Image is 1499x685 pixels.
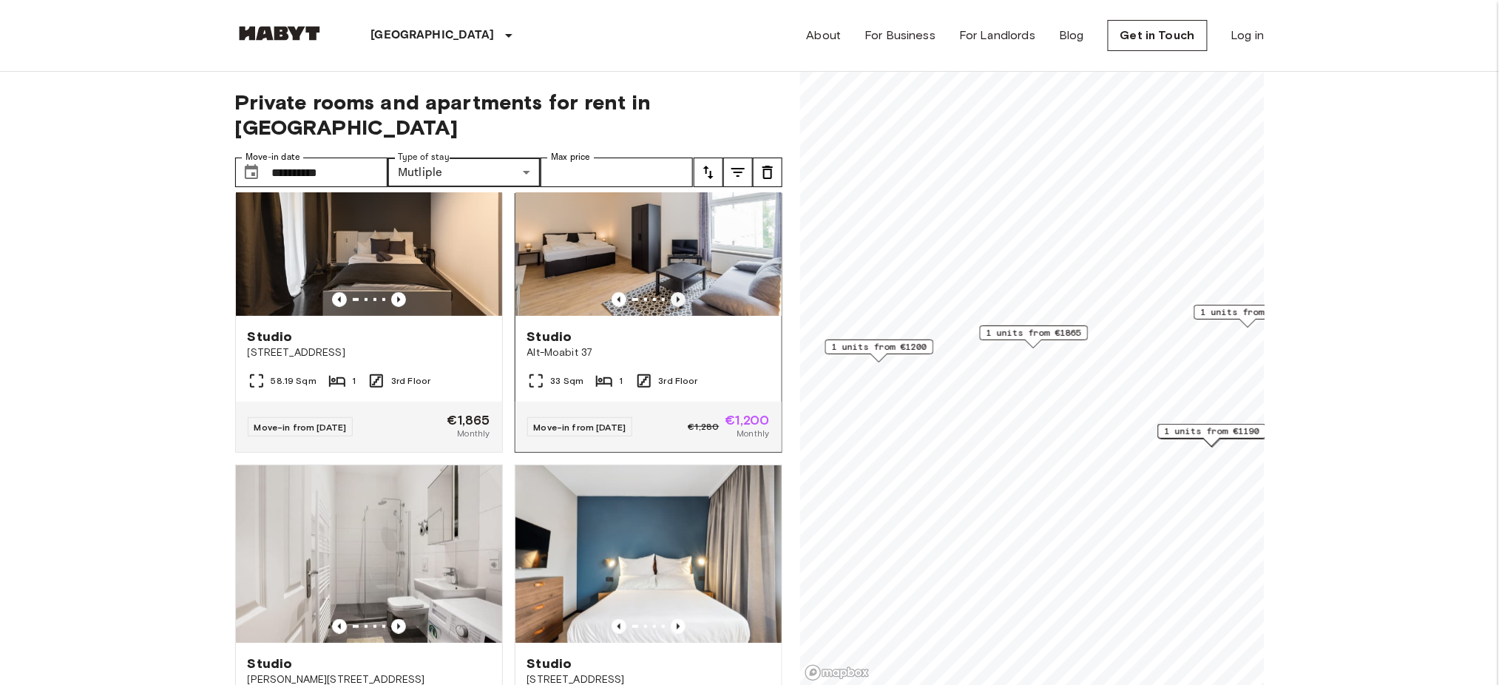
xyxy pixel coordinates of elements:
span: 1 units from €1200 [831,340,927,354]
button: Previous image [612,292,626,307]
a: For Business [864,27,935,44]
button: Previous image [391,619,406,634]
span: 1 units from €1100 [1200,306,1296,319]
label: Move-in date [246,151,300,163]
span: 33 Sqm [551,374,584,388]
a: Log in [1231,27,1265,44]
img: Marketing picture of unit DE-01-047-001-01H [236,465,502,643]
div: Map marker [979,325,1088,348]
span: 1 units from €1190 [1164,425,1259,438]
a: Get in Touch [1108,20,1208,51]
span: Move-in from [DATE] [254,422,347,433]
button: tune [723,158,753,187]
span: Monthly [457,427,490,440]
img: Marketing picture of unit DE-01-480-214-01 [515,465,782,643]
span: Studio [248,328,293,345]
span: €1,865 [447,414,490,427]
span: 3rd Floor [659,374,698,388]
button: tune [753,158,782,187]
button: Previous image [671,292,686,307]
span: Monthly [737,427,769,440]
img: Marketing picture of unit DE-01-087-003-01H [515,138,782,316]
span: Private rooms and apartments for rent in [GEOGRAPHIC_DATA] [235,90,782,140]
a: Marketing picture of unit DE-01-087-003-01HPrevious imagePrevious imageStudioAlt-Moabit 3733 Sqm1... [515,138,782,453]
span: €1,280 [688,420,720,433]
button: Previous image [332,292,347,307]
span: [STREET_ADDRESS] [248,345,490,360]
button: Previous image [671,619,686,634]
span: 1 [619,374,623,388]
span: Alt-Moabit 37 [527,345,770,360]
span: Move-in from [DATE] [534,422,626,433]
span: Studio [527,655,572,672]
div: Mutliple [388,158,541,187]
span: 3rd Floor [391,374,430,388]
button: Previous image [391,292,406,307]
a: Blog [1059,27,1084,44]
p: [GEOGRAPHIC_DATA] [371,27,495,44]
div: Map marker [1157,424,1266,447]
a: Mapbox logo [805,664,870,681]
button: Previous image [612,619,626,634]
span: 1 [352,374,356,388]
button: tune [694,158,723,187]
span: Studio [527,328,572,345]
label: Type of stay [398,151,450,163]
span: 58.19 Sqm [271,374,317,388]
a: Marketing picture of unit DE-01-049-013-01HPrevious imagePrevious imageStudio[STREET_ADDRESS]58.1... [235,138,503,453]
label: Max price [551,151,591,163]
img: Marketing picture of unit DE-01-049-013-01H [236,138,502,316]
span: Studio [248,655,293,672]
div: Map marker [1194,305,1302,328]
a: About [807,27,842,44]
span: 1 units from €1865 [986,326,1081,340]
img: Habyt [235,26,324,41]
span: €1,200 [725,414,770,427]
button: Choose date, selected date is 1 Nov 2025 [237,158,266,187]
button: Previous image [332,619,347,634]
a: For Landlords [959,27,1035,44]
div: Map marker [825,340,933,362]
